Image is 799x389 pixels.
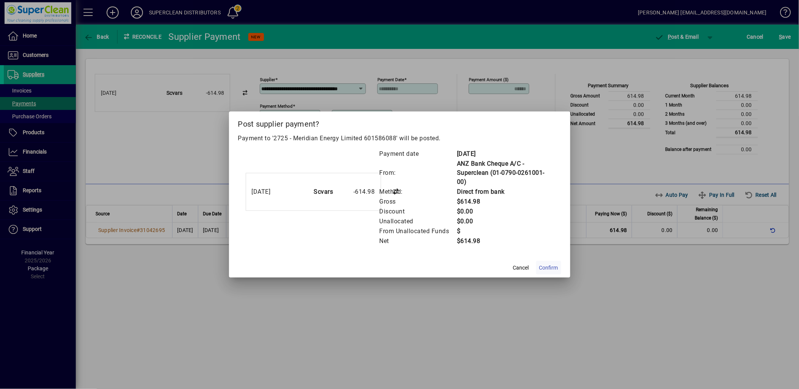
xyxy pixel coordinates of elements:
td: $0.00 [457,216,553,226]
span: Cancel [513,264,529,272]
td: From: [379,159,457,187]
td: $614.98 [457,236,553,246]
td: ANZ Bank Cheque A/C - Superclean (01-0790-0261001-00) [457,159,553,187]
td: $ [457,226,553,236]
div: -614.98 [337,187,375,196]
p: Payment to '2725 - Meridian Energy Limited 601586088' will be posted. [238,134,561,143]
td: $614.98 [457,197,553,207]
td: Direct from bank [457,187,553,197]
div: [DATE] [252,187,282,196]
span: Confirm [539,264,558,272]
td: Unallocated [379,216,457,226]
td: Method: [379,187,457,197]
td: Payment date [379,149,457,159]
button: Confirm [536,261,561,274]
td: Gross [379,197,457,207]
button: Cancel [509,261,533,274]
td: [DATE] [457,149,553,159]
td: Net [379,236,457,246]
td: Discount [379,207,457,216]
td: From Unallocated Funds [379,226,457,236]
strong: Scvars [314,188,333,195]
td: $0.00 [457,207,553,216]
h2: Post supplier payment? [229,111,570,133]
